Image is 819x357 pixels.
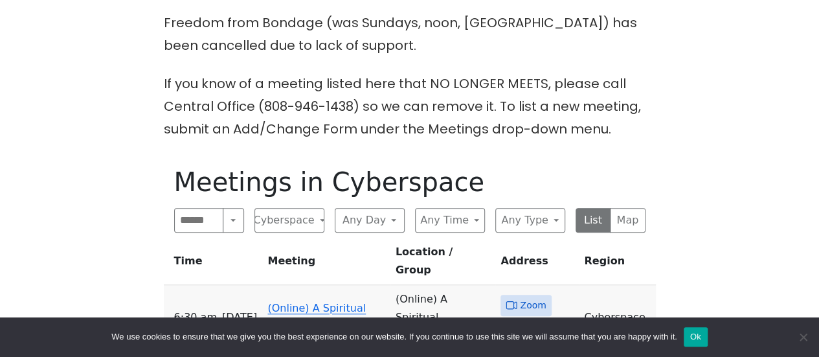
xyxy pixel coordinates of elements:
[390,285,496,351] td: (Online) A Spiritual Awakening
[390,243,496,285] th: Location / Group
[174,167,645,198] h1: Meetings in Cyberspace
[335,208,405,233] button: Any Day
[415,208,485,233] button: Any Time
[495,208,565,233] button: Any Type
[164,73,656,141] p: If you know of a meeting listed here that NO LONGER MEETS, please call Central Office (808-946-14...
[610,208,645,233] button: Map
[111,330,677,343] span: We use cookies to ensure that we give you the best experience on our website. If you continue to ...
[262,243,390,285] th: Meeting
[796,330,809,343] span: No
[576,208,611,233] button: List
[267,302,366,332] a: (Online) A Spiritual Awakening
[164,243,263,285] th: Time
[222,308,257,327] span: [DATE]
[164,12,656,57] p: Freedom from Bondage (was Sundays, noon, [GEOGRAPHIC_DATA]) has been cancelled due to lack of sup...
[223,208,243,233] button: Search
[254,208,324,233] button: Cyberspace
[495,243,579,285] th: Address
[520,297,546,314] span: Zoom
[684,327,708,347] button: Ok
[579,243,655,285] th: Region
[174,208,224,233] input: Search
[579,285,655,351] td: Cyberspace
[174,308,217,327] span: 6:30 AM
